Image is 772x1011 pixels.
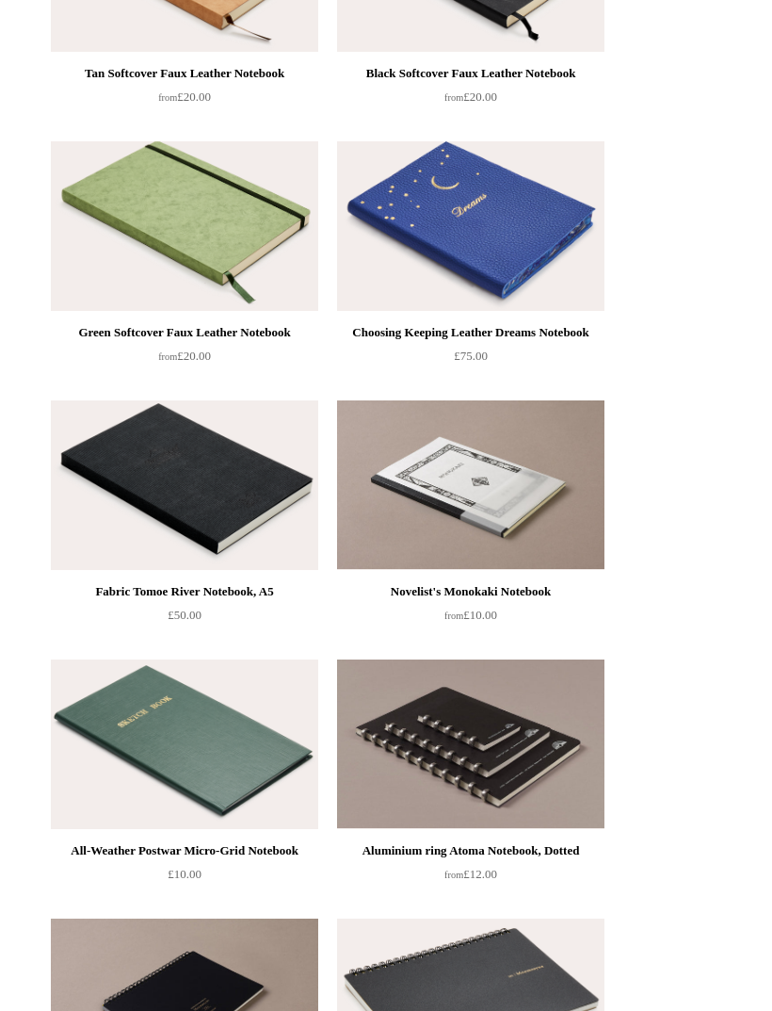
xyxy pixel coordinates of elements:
[51,322,318,400] a: Green Softcover Faux Leather Notebook from£20.00
[51,840,318,918] a: All-Weather Postwar Micro-Grid Notebook £10.00
[51,660,318,830] a: All-Weather Postwar Micro-Grid Notebook All-Weather Postwar Micro-Grid Notebook
[56,581,314,604] div: Fabric Tomoe River Notebook, A5
[56,840,314,863] div: All-Weather Postwar Micro-Grid Notebook
[51,63,318,140] a: Tan Softcover Faux Leather Notebook from£20.00
[51,142,318,312] img: Green Softcover Faux Leather Notebook
[337,142,604,312] img: Choosing Keeping Leather Dreams Notebook
[444,93,463,104] span: from
[337,63,604,140] a: Black Softcover Faux Leather Notebook from£20.00
[337,660,604,830] img: Aluminium ring Atoma Notebook, Dotted
[454,350,488,364] span: £75.00
[168,609,201,623] span: £50.00
[444,611,463,622] span: from
[158,352,177,363] span: from
[337,840,604,918] a: Aluminium ring Atoma Notebook, Dotted from£12.00
[51,401,318,571] img: Fabric Tomoe River Notebook, A5
[51,660,318,830] img: All-Weather Postwar Micro-Grid Notebook
[56,63,314,86] div: Tan Softcover Faux Leather Notebook
[51,401,318,571] a: Fabric Tomoe River Notebook, A5 Fabric Tomoe River Notebook, A5
[342,63,600,86] div: Black Softcover Faux Leather Notebook
[337,401,604,571] img: Novelist's Monokaki Notebook
[158,90,211,105] span: £20.00
[337,142,604,312] a: Choosing Keeping Leather Dreams Notebook Choosing Keeping Leather Dreams Notebook
[342,840,600,863] div: Aluminium ring Atoma Notebook, Dotted
[444,871,463,881] span: from
[158,350,211,364] span: £20.00
[51,142,318,312] a: Green Softcover Faux Leather Notebook Green Softcover Faux Leather Notebook
[337,322,604,400] a: Choosing Keeping Leather Dreams Notebook £75.00
[158,93,177,104] span: from
[337,401,604,571] a: Novelist's Monokaki Notebook Novelist's Monokaki Notebook
[337,660,604,830] a: Aluminium ring Atoma Notebook, Dotted Aluminium ring Atoma Notebook, Dotted
[56,322,314,345] div: Green Softcover Faux Leather Notebook
[168,868,201,882] span: £10.00
[444,90,497,105] span: £20.00
[342,581,600,604] div: Novelist's Monokaki Notebook
[444,609,497,623] span: £10.00
[51,581,318,659] a: Fabric Tomoe River Notebook, A5 £50.00
[444,868,497,882] span: £12.00
[337,581,604,659] a: Novelist's Monokaki Notebook from£10.00
[342,322,600,345] div: Choosing Keeping Leather Dreams Notebook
